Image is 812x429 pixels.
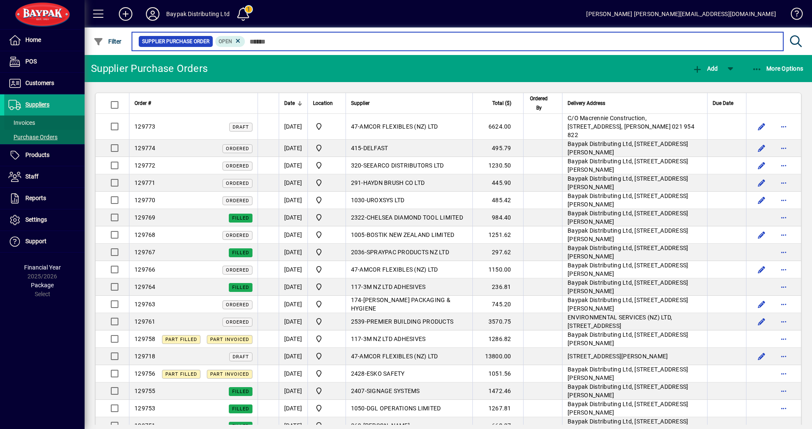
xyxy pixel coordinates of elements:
a: Reports [4,188,85,209]
span: 2036 [351,249,365,256]
td: 445.90 [472,174,523,192]
td: 745.20 [472,296,523,313]
a: Purchase Orders [4,130,85,144]
td: Baypak Distributing Ltd, [STREET_ADDRESS][PERSON_NAME] [562,209,707,226]
td: [DATE] [279,296,307,313]
span: 47 [351,123,358,130]
a: Home [4,30,85,51]
td: - [346,330,472,348]
button: Add [690,61,720,76]
span: AMCOR FLEXIBLES (NZ) LTD [359,123,438,130]
span: 47 [351,353,358,360]
span: Home [25,36,41,43]
span: Baypak - Onekawa [313,212,340,223]
span: CHELSEA DIAMOND TOOL LIMITED [367,214,463,221]
span: DGL OPERATIONS LIMITED [367,405,441,412]
span: Draft [233,354,249,360]
span: Part Invoiced [210,337,249,342]
td: Baypak Distributing Ltd, [STREET_ADDRESS][PERSON_NAME] [562,400,707,417]
td: [DATE] [279,114,307,140]
span: [PERSON_NAME] [363,422,410,429]
span: Ordered [226,181,249,186]
td: - [346,365,472,382]
td: - [346,278,472,296]
button: More options [777,141,790,155]
span: Ordered [226,198,249,203]
span: Filled [232,389,249,394]
span: 129753 [134,405,156,412]
span: Baypak - Onekawa [313,334,340,344]
span: Ordered By [529,94,550,113]
span: Ordered [226,163,249,169]
td: C/O Macrennie Construction, [STREET_ADDRESS], [PERSON_NAME] 021 954 822 [562,114,707,140]
span: Package [31,282,54,289]
td: Baypak Distributing Ltd, [STREET_ADDRESS][PERSON_NAME] [562,296,707,313]
button: More Options [750,61,806,76]
span: Ordered [226,146,249,151]
td: 3570.75 [472,313,523,330]
td: - [346,192,472,209]
span: Order # [134,99,151,108]
div: Ordered By [529,94,557,113]
td: Baypak Distributing Ltd, [STREET_ADDRESS][PERSON_NAME] [562,382,707,400]
button: More options [777,367,790,380]
span: Settings [25,216,47,223]
td: Baypak Distributing Ltd, [STREET_ADDRESS][PERSON_NAME] [562,192,707,209]
a: POS [4,51,85,72]
span: Location [313,99,333,108]
span: Date [284,99,295,108]
span: SEEARCO DISTRIBUTORS LTD [363,162,444,169]
td: ENVIRONMENTAL SERVICES (NZ) LTD, [STREET_ADDRESS] [562,313,707,330]
span: More Options [752,65,804,72]
span: Due Date [713,99,733,108]
button: More options [777,211,790,224]
button: Profile [139,6,166,22]
button: Edit [755,349,768,363]
mat-chip: Completion Status: Open [215,36,245,47]
span: 2428 [351,370,365,377]
span: BOSTIK NEW ZEALAND LIMITED [367,231,455,238]
span: UROXSYS LTD [367,197,405,203]
button: More options [777,401,790,415]
td: - [346,244,472,261]
td: [DATE] [279,244,307,261]
td: - [346,261,472,278]
span: 129751 [134,422,156,429]
td: Baypak Distributing Ltd, [STREET_ADDRESS][PERSON_NAME] [562,261,707,278]
span: 129770 [134,197,156,203]
td: Baypak Distributing Ltd, [STREET_ADDRESS][PERSON_NAME] [562,330,707,348]
span: 129773 [134,123,156,130]
a: Invoices [4,115,85,130]
button: More options [777,193,790,207]
span: Part Invoiced [210,371,249,377]
td: Baypak Distributing Ltd, [STREET_ADDRESS][PERSON_NAME] [562,278,707,296]
span: [PERSON_NAME] PACKAGING & HYGIENE [351,297,450,312]
span: Customers [25,80,54,86]
td: Baypak Distributing Ltd, [STREET_ADDRESS][PERSON_NAME] [562,157,707,174]
span: ESKO SAFETY [367,370,405,377]
td: [DATE] [279,174,307,192]
span: AMCOR FLEXIBLES (NZ) LTD [359,266,438,273]
span: 129768 [134,231,156,238]
div: Baypak Distributing Ltd [166,7,230,21]
span: Amcor Airport Oaks [313,351,340,361]
a: Settings [4,209,85,231]
span: Baypak - Onekawa [313,247,340,257]
button: Edit [755,159,768,172]
td: 236.81 [472,278,523,296]
td: [STREET_ADDRESS][PERSON_NAME] [562,348,707,365]
span: Add [692,65,718,72]
td: - [346,313,472,330]
span: 129763 [134,301,156,308]
span: 129767 [134,249,156,256]
td: Baypak Distributing Ltd, [STREET_ADDRESS][PERSON_NAME] [562,244,707,261]
span: Part Filled [165,337,197,342]
span: Financial Year [24,264,61,271]
span: AMCOR FLEXIBLES (NZ) LTD [359,353,438,360]
span: Ordered [226,302,249,308]
div: Date [284,99,302,108]
td: - [346,400,472,417]
span: 320 [351,162,362,169]
span: Total ($) [492,99,511,108]
span: POS [25,58,37,65]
